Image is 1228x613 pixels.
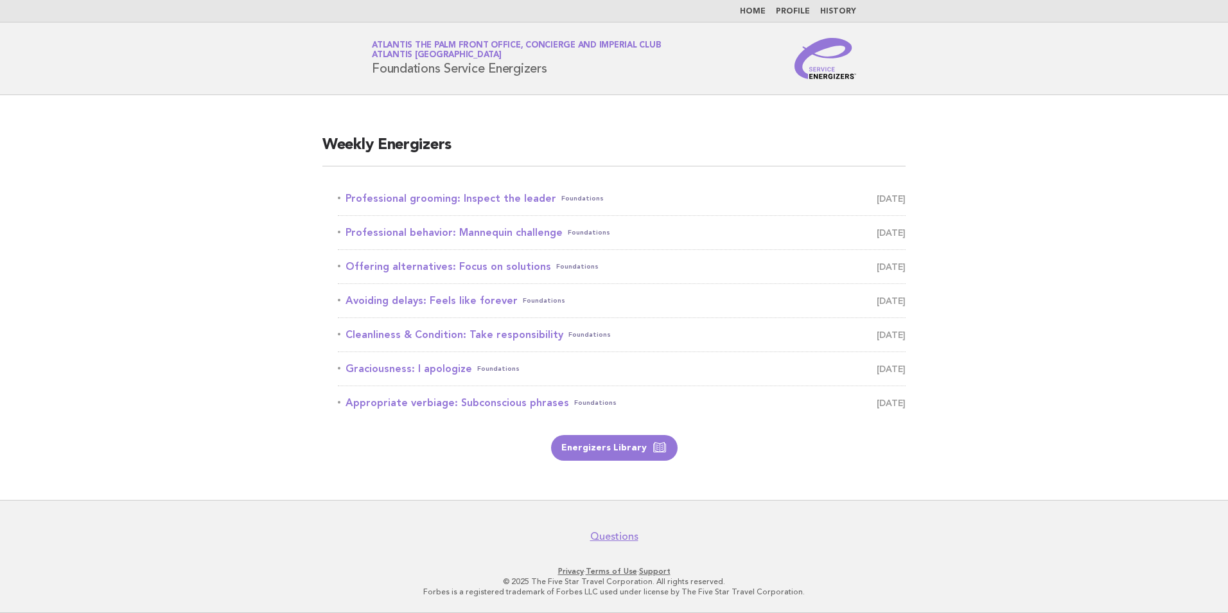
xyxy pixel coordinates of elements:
[338,190,906,208] a: Professional grooming: Inspect the leaderFoundations [DATE]
[558,567,584,576] a: Privacy
[877,224,906,242] span: [DATE]
[568,224,610,242] span: Foundations
[372,42,661,75] h1: Foundations Service Energizers
[523,292,565,310] span: Foundations
[877,292,906,310] span: [DATE]
[338,394,906,412] a: Appropriate verbiage: Subconscious phrasesFoundations [DATE]
[372,41,661,59] a: Atlantis The Palm Front Office, Concierge and Imperial ClubAtlantis [GEOGRAPHIC_DATA]
[586,567,637,576] a: Terms of Use
[221,587,1007,597] p: Forbes is a registered trademark of Forbes LLC used under license by The Five Star Travel Corpora...
[877,394,906,412] span: [DATE]
[776,8,810,15] a: Profile
[877,326,906,344] span: [DATE]
[221,566,1007,576] p: · ·
[561,190,604,208] span: Foundations
[322,135,906,166] h2: Weekly Energizers
[372,51,502,60] span: Atlantis [GEOGRAPHIC_DATA]
[338,360,906,378] a: Graciousness: I apologizeFoundations [DATE]
[794,38,856,79] img: Service Energizers
[639,567,671,576] a: Support
[568,326,611,344] span: Foundations
[338,326,906,344] a: Cleanliness & Condition: Take responsibilityFoundations [DATE]
[574,394,617,412] span: Foundations
[221,576,1007,587] p: © 2025 The Five Star Travel Corporation. All rights reserved.
[338,292,906,310] a: Avoiding delays: Feels like foreverFoundations [DATE]
[590,530,638,543] a: Questions
[338,258,906,276] a: Offering alternatives: Focus on solutionsFoundations [DATE]
[477,360,520,378] span: Foundations
[556,258,599,276] span: Foundations
[877,190,906,208] span: [DATE]
[338,224,906,242] a: Professional behavior: Mannequin challengeFoundations [DATE]
[740,8,766,15] a: Home
[820,8,856,15] a: History
[877,258,906,276] span: [DATE]
[551,435,678,461] a: Energizers Library
[877,360,906,378] span: [DATE]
